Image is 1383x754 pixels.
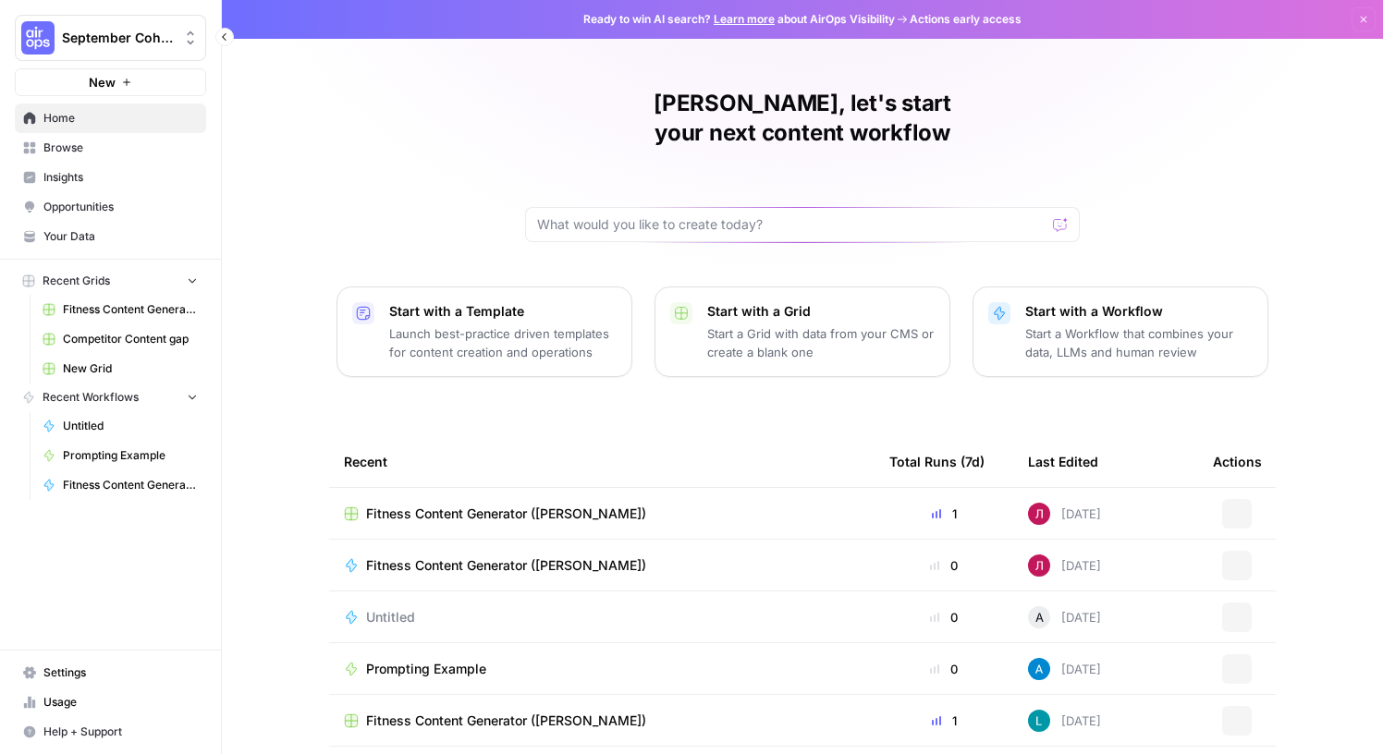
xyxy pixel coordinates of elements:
div: [DATE] [1028,554,1101,577]
span: Usage [43,694,198,711]
button: Start with a GridStart a Grid with data from your CMS or create a blank one [655,286,950,377]
h1: [PERSON_NAME], let's start your next content workflow [525,89,1080,148]
a: Insights [15,163,206,192]
div: Actions [1213,436,1262,487]
a: Untitled [34,411,206,441]
span: Recent Workflows [43,389,139,406]
a: Browse [15,133,206,163]
a: New Grid [34,354,206,383]
span: Home [43,110,198,127]
img: o40g34h41o3ydjkzar3qf09tazp8 [1028,503,1050,525]
a: Fitness Content Generator ([PERSON_NAME]) [344,711,860,730]
img: o3cqybgnmipr355j8nz4zpq1mc6x [1028,658,1050,680]
img: o40g34h41o3ydjkzar3qf09tazp8 [1028,554,1050,577]
a: Fitness Content Generator ([PERSON_NAME]) [344,556,860,575]
div: Last Edited [1028,436,1098,487]
span: New [89,73,116,91]
a: Your Data [15,222,206,251]
span: A [1035,608,1044,626]
a: Home [15,103,206,133]
p: Start with a Workflow [1025,302,1253,321]
div: 0 [889,556,998,575]
img: k0a6gqpjs5gv5ayba30r5s721kqg [1028,710,1050,732]
span: Your Data [43,228,198,245]
a: Opportunities [15,192,206,222]
div: [DATE] [1028,658,1101,680]
p: Start a Grid with data from your CMS or create a blank one [707,324,935,361]
span: Untitled [63,418,198,434]
p: Start with a Grid [707,302,935,321]
button: Recent Workflows [15,383,206,411]
button: Start with a TemplateLaunch best-practice driven templates for content creation and operations [337,286,632,377]
button: New [15,68,206,96]
div: 1 [889,505,998,523]
span: Help + Support [43,724,198,740]
a: Learn more [714,12,775,26]
p: Start with a Template [389,302,617,321]
span: Recent Grids [43,273,110,289]
span: Browse [43,140,198,156]
div: [DATE] [1028,503,1101,525]
a: Usage [15,687,206,717]
a: Fitness Content Generator ([PERSON_NAME]) [344,505,860,523]
div: Recent [344,436,860,487]
a: Prompting Example [344,660,860,678]
button: Start with a WorkflowStart a Workflow that combines your data, LLMs and human review [973,286,1268,377]
a: Settings [15,658,206,687]
span: Prompting Example [63,447,198,464]
span: Fitness Content Generator ([PERSON_NAME]) [366,711,646,730]
div: [DATE] [1028,606,1101,628]
a: Untitled [344,608,860,626]
span: Insights [43,169,198,186]
span: Settings [43,664,198,681]
span: Fitness Content Generator ([PERSON_NAME]) [366,505,646,523]
button: Help + Support [15,717,206,747]
a: Competitor Content gap [34,324,206,354]
span: September Cohort [62,29,174,47]
p: Start a Workflow that combines your data, LLMs and human review [1025,324,1253,361]
a: Fitness Content Generator ([PERSON_NAME]) [34,295,206,324]
span: Untitled [366,608,415,626]
span: Actions early access [910,11,1022,28]
input: What would you like to create today? [537,215,1046,234]
div: 1 [889,711,998,730]
span: Prompting Example [366,660,486,678]
a: Prompting Example [34,441,206,470]
div: Total Runs (7d) [889,436,985,487]
div: 0 [889,660,998,678]
span: Fitness Content Generator ([PERSON_NAME]) [63,477,198,493]
span: Opportunities [43,199,198,215]
div: [DATE] [1028,710,1101,732]
button: Recent Grids [15,267,206,295]
span: Fitness Content Generator ([PERSON_NAME]) [63,301,198,318]
img: September Cohort Logo [21,21,55,55]
div: 0 [889,608,998,626]
span: New Grid [63,360,198,377]
button: Workspace: September Cohort [15,15,206,61]
p: Launch best-practice driven templates for content creation and operations [389,324,617,361]
span: Competitor Content gap [63,331,198,347]
span: Fitness Content Generator ([PERSON_NAME]) [366,556,646,575]
a: Fitness Content Generator ([PERSON_NAME]) [34,470,206,500]
span: Ready to win AI search? about AirOps Visibility [583,11,895,28]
